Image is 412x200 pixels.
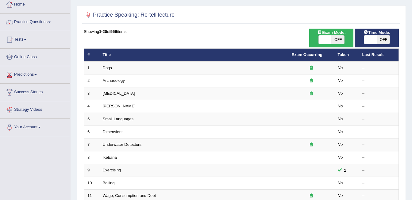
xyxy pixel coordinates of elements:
[103,168,121,172] a: Exercising
[338,142,343,147] em: No
[292,65,331,71] div: Exam occurring question
[103,66,112,70] a: Dogs
[338,193,343,198] em: No
[0,14,70,29] a: Practice Questions
[292,91,331,97] div: Exam occurring question
[0,119,70,134] a: Your Account
[338,181,343,185] em: No
[334,49,359,62] th: Taken
[84,29,399,34] div: Showing of items.
[362,78,395,84] div: –
[359,49,399,62] th: Last Result
[103,181,115,185] a: Boiling
[338,91,343,96] em: No
[103,193,156,198] a: Wage, Consumption and Debt
[292,142,331,148] div: Exam occurring question
[338,155,343,160] em: No
[0,49,70,64] a: Online Class
[84,62,99,74] td: 1
[338,130,343,134] em: No
[103,155,117,160] a: Ikebana
[338,104,343,108] em: No
[99,49,288,62] th: Title
[331,35,344,44] span: OFF
[292,193,331,199] div: Exam occurring question
[362,103,395,109] div: –
[84,126,99,138] td: 6
[103,130,124,134] a: Dimensions
[103,117,133,121] a: Small Languages
[292,52,322,57] a: Exam Occurring
[0,66,70,82] a: Predictions
[362,65,395,71] div: –
[84,10,175,20] h2: Practice Speaking: Re-tell lecture
[84,177,99,190] td: 10
[362,142,395,148] div: –
[84,49,99,62] th: #
[0,84,70,99] a: Success Stories
[338,117,343,121] em: No
[84,164,99,177] td: 9
[362,129,395,135] div: –
[342,167,349,174] span: You can still take this question
[362,155,395,161] div: –
[103,104,136,108] a: [PERSON_NAME]
[362,167,395,173] div: –
[362,180,395,186] div: –
[84,151,99,164] td: 8
[338,66,343,70] em: No
[0,101,70,117] a: Strategy Videos
[110,29,117,34] b: 556
[84,74,99,87] td: 2
[338,78,343,83] em: No
[84,100,99,113] td: 4
[362,193,395,199] div: –
[377,35,390,44] span: OFF
[292,78,331,84] div: Exam occurring question
[103,142,141,147] a: Underwater Detectors
[0,31,70,46] a: Tests
[99,29,107,34] b: 1-20
[362,91,395,97] div: –
[84,138,99,151] td: 7
[103,78,125,83] a: Archaeology
[361,29,393,36] span: Time Mode:
[103,91,135,96] a: [MEDICAL_DATA]
[362,116,395,122] div: –
[315,29,348,36] span: Exam Mode:
[84,113,99,126] td: 5
[84,87,99,100] td: 3
[309,29,353,47] div: Show exams occurring in exams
